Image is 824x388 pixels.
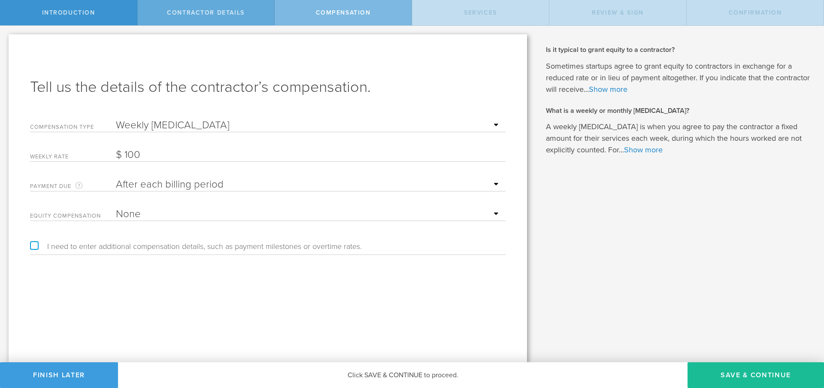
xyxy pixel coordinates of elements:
label: weekly rate [30,154,116,161]
span: Services [464,9,497,16]
label: Compensation Type [30,124,116,132]
a: Show more [624,145,663,155]
span: Confirmation [729,9,782,16]
input: Required [116,149,501,161]
label: Equity Compensation [30,213,116,221]
h2: Is it typical to grant equity to a contractor? [546,45,811,55]
p: A weekly [MEDICAL_DATA] is when you agree to pay the contractor a fixed amount for their services... [546,121,811,156]
div: Click SAVE & CONTINUE to proceed. [118,362,688,388]
button: Save & Continue [688,362,824,388]
span: Introduction [42,9,95,16]
span: Review & sign [592,9,644,16]
a: Show more [589,85,627,94]
p: Sometimes startups agree to grant equity to contractors in exchange for a reduced rate or in lieu... [546,61,811,95]
span: Compensation [316,9,371,16]
span: Contractor details [167,9,245,16]
h1: Tell us the details of the contractor’s compensation. [30,77,506,97]
label: I need to enter additional compensation details, such as payment milestones or overtime rates. [30,242,362,250]
label: Payment Due [30,181,116,191]
h2: What is a weekly or monthly [MEDICAL_DATA]? [546,106,811,115]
